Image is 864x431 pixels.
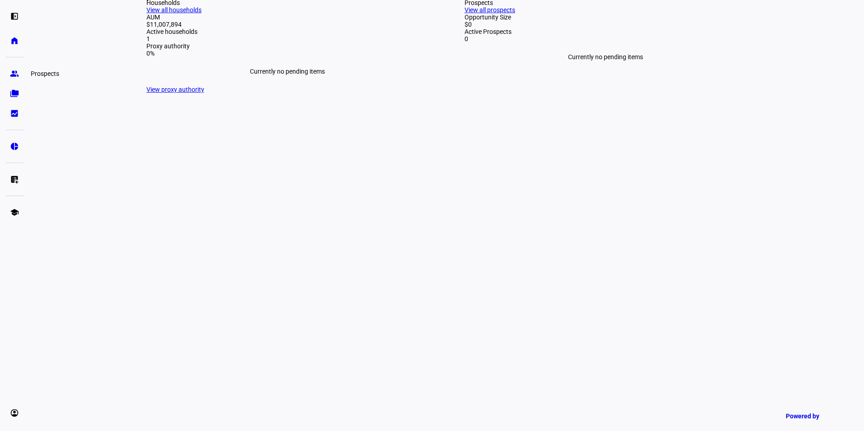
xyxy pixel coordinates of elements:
[465,42,747,71] div: Currently no pending items
[465,14,747,21] div: Opportunity Size
[465,35,747,42] div: 0
[10,12,19,21] eth-mat-symbol: left_panel_open
[146,42,428,50] div: Proxy authority
[5,32,23,50] a: home
[10,142,19,151] eth-mat-symbol: pie_chart
[146,14,428,21] div: AUM
[781,408,850,424] a: Powered by
[146,35,428,42] div: 1
[146,28,428,35] div: Active households
[10,69,19,78] eth-mat-symbol: group
[27,68,63,79] div: Prospects
[10,89,19,98] eth-mat-symbol: folder_copy
[10,36,19,45] eth-mat-symbol: home
[5,137,23,155] a: pie_chart
[10,109,19,118] eth-mat-symbol: bid_landscape
[465,28,747,35] div: Active Prospects
[10,175,19,184] eth-mat-symbol: list_alt_add
[5,84,23,103] a: folder_copy
[5,104,23,122] a: bid_landscape
[146,57,428,86] div: Currently no pending items
[146,21,428,28] div: $11,007,894
[465,6,515,14] a: View all prospects
[465,21,747,28] div: $0
[146,50,428,57] div: 0%
[5,65,23,83] a: group
[139,4,141,15] input: Enter name of prospect or household
[146,86,204,93] a: View proxy authority
[146,6,202,14] a: View all households
[10,408,19,417] eth-mat-symbol: account_circle
[10,208,19,217] eth-mat-symbol: school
